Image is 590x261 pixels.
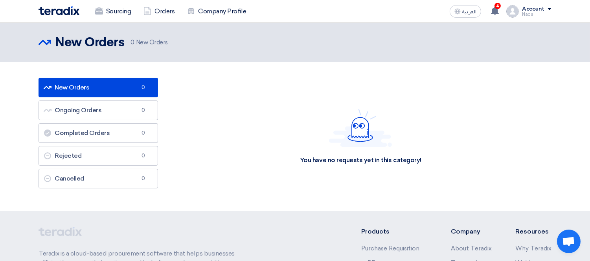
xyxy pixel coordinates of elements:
span: 4 [494,3,501,9]
span: 0 [139,175,148,183]
a: Rejected0 [39,146,158,166]
span: العربية [462,9,476,15]
span: 0 [139,152,148,160]
div: Account [522,6,544,13]
img: profile_test.png [506,5,519,18]
span: 0 [139,129,148,137]
span: New Orders [130,38,168,47]
span: 0 [130,39,134,46]
a: Why Teradix [515,245,551,252]
span: 0 [139,84,148,91]
li: Products [361,227,428,236]
a: New Orders0 [39,78,158,97]
h2: New Orders [55,35,124,51]
a: Ongoing Orders0 [39,100,158,120]
div: Nada [522,12,551,16]
div: Open chat [557,230,581,253]
a: Sourcing [89,3,137,20]
div: You have no requests yet in this category! [300,156,421,164]
a: Orders [137,3,181,20]
a: Completed Orders0 [39,123,158,143]
img: Teradix logo [39,6,79,15]
button: العربية [450,5,481,18]
img: Hello [329,109,392,147]
li: Resources [515,227,551,236]
a: Cancelled0 [39,169,158,188]
span: 0 [139,106,148,114]
a: Purchase Requisition [361,245,419,252]
a: Company Profile [181,3,252,20]
li: Company [451,227,492,236]
a: About Teradix [451,245,492,252]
